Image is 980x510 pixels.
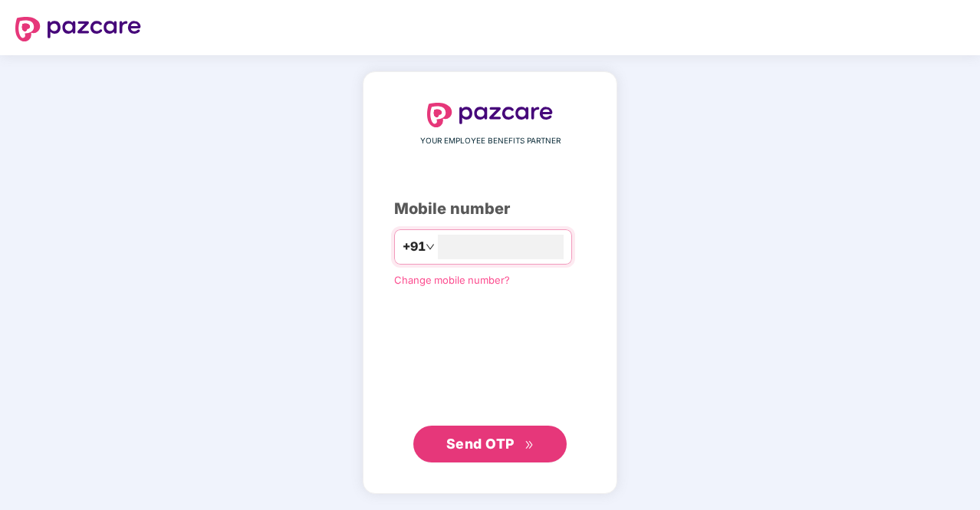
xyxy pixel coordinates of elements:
[15,17,141,41] img: logo
[446,436,515,452] span: Send OTP
[413,426,567,462] button: Send OTPdouble-right
[427,103,553,127] img: logo
[403,237,426,256] span: +91
[525,440,534,450] span: double-right
[394,274,510,286] a: Change mobile number?
[420,135,561,147] span: YOUR EMPLOYEE BENEFITS PARTNER
[394,197,586,221] div: Mobile number
[426,242,435,252] span: down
